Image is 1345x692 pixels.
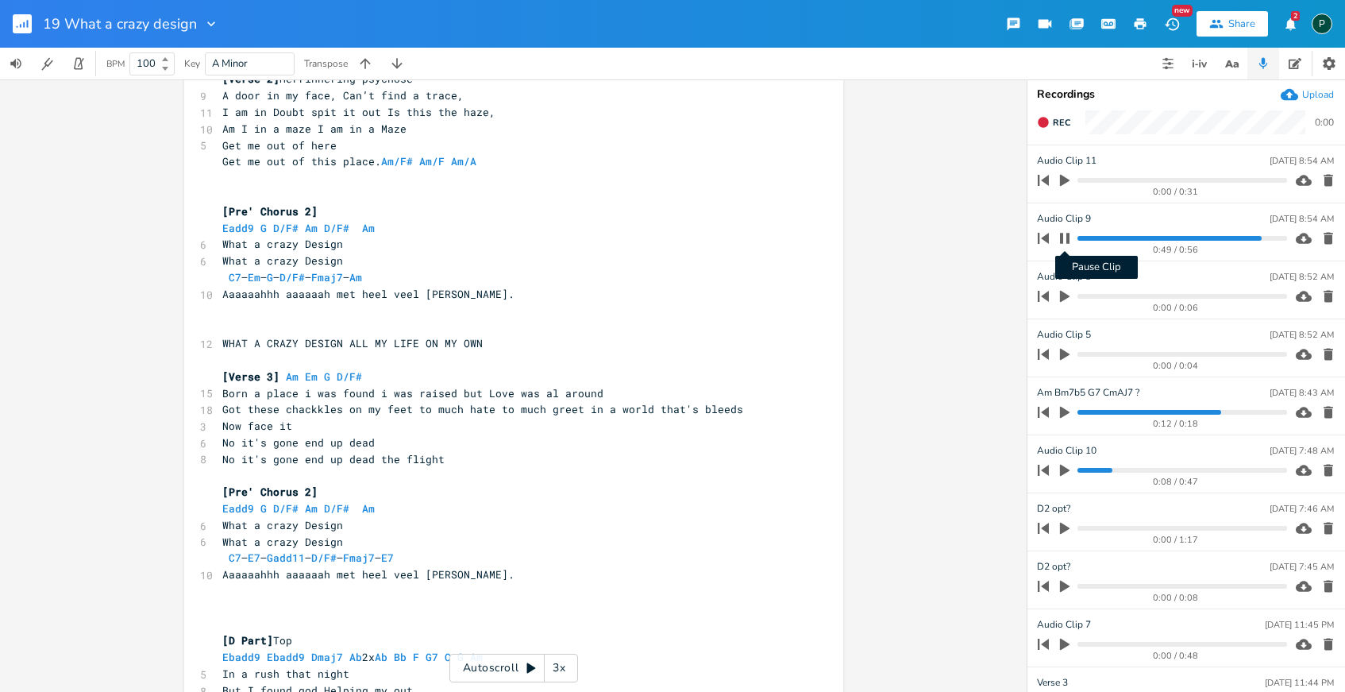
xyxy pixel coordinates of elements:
[1065,593,1287,602] div: 0:00 / 0:08
[267,551,305,565] span: Gadd11
[1281,86,1334,103] button: Upload
[267,270,273,284] span: G
[222,567,514,582] span: Aaaaaahhh aaaaaah met heel veel [PERSON_NAME].
[222,535,343,549] span: What a crazy Design
[311,650,343,664] span: Dmaj7
[43,17,197,31] span: 19 What a crazy design
[1270,389,1334,397] div: [DATE] 8:43 AM
[1065,651,1287,660] div: 0:00 / 0:48
[222,237,343,251] span: What a crazy Design
[305,369,318,384] span: Em
[229,270,241,284] span: C7
[449,654,578,682] div: Autoscroll
[1312,6,1332,42] button: P
[451,154,476,168] span: Am/A
[1037,153,1096,168] span: Audio Clip 11
[1197,11,1268,37] button: Share
[222,650,495,664] span: 2x
[311,551,337,565] span: D/F#
[362,501,375,516] span: Am
[222,154,483,168] span: Get me out of this place.
[419,154,445,168] span: Am/F
[1037,559,1070,574] span: D2 opt?
[394,650,407,664] span: Bb
[1037,385,1139,400] span: Am Bm7b5 G7 CmAJ7 ?
[1270,505,1334,513] div: [DATE] 7:46 AM
[381,154,413,168] span: Am/F#
[305,221,318,235] span: Am
[1265,620,1334,629] div: [DATE] 11:45 PM
[222,485,318,499] span: [Pre' Chorus 2]
[445,650,451,664] span: C
[1031,110,1077,135] button: Rec
[1270,157,1334,165] div: [DATE] 8:54 AM
[222,419,292,433] span: Now face it
[222,452,445,466] span: No it's gone end up dead the flight
[304,59,348,68] div: Transpose
[260,221,267,235] span: G
[1270,447,1334,455] div: [DATE] 7:48 AM
[1270,331,1334,339] div: [DATE] 8:52 AM
[1274,10,1306,38] button: 2
[222,501,254,516] span: Eadd9
[222,287,514,301] span: Aaaaaahhh aaaaaah met heel veel [PERSON_NAME].
[1053,117,1070,129] span: Rec
[184,59,200,68] div: Key
[375,650,387,664] span: Ab
[362,221,375,235] span: Am
[1270,215,1334,223] div: [DATE] 8:54 AM
[1037,501,1070,516] span: D2 opt?
[1270,562,1334,571] div: [DATE] 7:45 AM
[343,551,375,565] span: Fmaj7
[324,221,349,235] span: D/F#
[1065,535,1287,544] div: 0:00 / 1:17
[349,270,362,284] span: Am
[1065,419,1287,428] div: 0:12 / 0:18
[222,633,292,648] span: Top
[222,138,337,153] span: Get me out of here
[222,551,400,565] span: – – – – –
[222,633,273,648] span: [D Part]
[222,253,343,268] span: What a crazy Design
[222,650,260,664] span: Ebadd9
[545,654,573,682] div: 3x
[1037,327,1091,342] span: Audio Clip 5
[248,270,260,284] span: Em
[349,650,362,664] span: Ab
[381,551,394,565] span: E7
[1065,477,1287,486] div: 0:08 / 0:47
[222,369,279,384] span: [Verse 3]
[1037,89,1335,100] div: Recordings
[324,501,349,516] span: D/F#
[229,551,241,565] span: C7
[1315,118,1334,127] div: 0:00
[212,56,248,71] span: A Minor
[1172,5,1193,17] div: New
[1312,14,1332,34] div: Piepo
[1265,678,1334,687] div: [DATE] 11:44 PM
[1302,88,1334,101] div: Upload
[1065,245,1287,254] div: 0:49 / 0:56
[1037,443,1096,458] span: Audio Clip 10
[222,402,743,416] span: Got these chackkles on my feet to much hate to much greet in a world that's bleeds
[1270,273,1334,281] div: [DATE] 8:52 AM
[337,369,362,384] span: D/F#
[222,122,407,136] span: Am I in a maze I am in a Maze
[222,270,362,284] span: – – – – –
[457,650,464,664] span: G
[222,435,375,450] span: No it's gone end up dead
[1037,617,1091,632] span: Audio Clip 7
[222,204,318,218] span: [Pre' Chorus 2]
[1156,10,1188,38] button: New
[267,650,305,664] span: Ebadd9
[222,386,603,400] span: Born a place i was found i was raised but Love was al around
[222,105,495,119] span: I am in Doubt spit it out Is this the haze,
[1037,211,1091,226] span: Audio Clip 9
[1054,226,1075,251] button: Pause Clip
[1037,269,1091,284] span: Audio Clip 8
[222,336,483,350] span: WHAT A CRAZY DESIGN ALL MY LIFE ON MY OWN
[426,650,438,664] span: G7
[324,369,330,384] span: G
[273,221,299,235] span: D/F#
[273,501,299,516] span: D/F#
